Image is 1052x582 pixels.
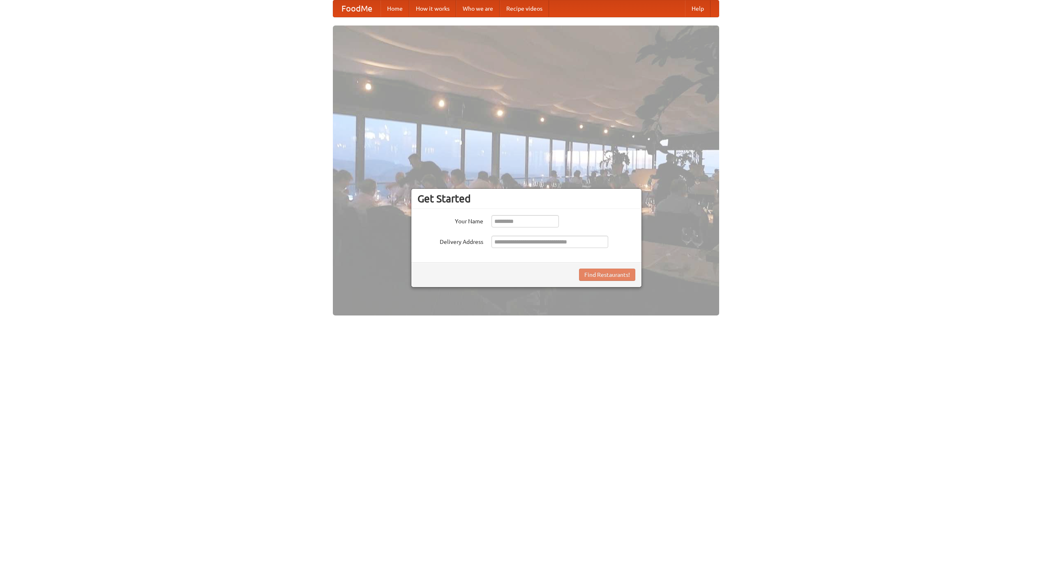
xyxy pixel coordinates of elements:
a: Recipe videos [500,0,549,17]
label: Your Name [418,215,483,225]
a: FoodMe [333,0,381,17]
a: Home [381,0,409,17]
button: Find Restaurants! [579,269,635,281]
h3: Get Started [418,192,635,205]
label: Delivery Address [418,236,483,246]
a: How it works [409,0,456,17]
a: Who we are [456,0,500,17]
a: Help [685,0,711,17]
